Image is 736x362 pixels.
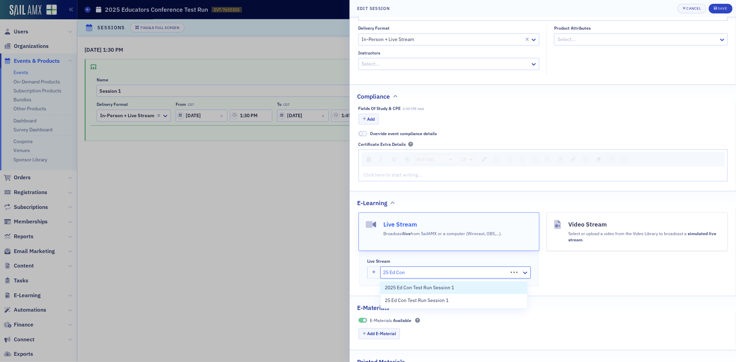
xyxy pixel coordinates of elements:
[385,297,449,304] span: 25 Ed Con Test Run Session 1
[376,154,386,164] div: Italic
[517,154,527,164] div: Right
[359,318,367,323] span: Available
[568,229,720,243] div: Select or upload a video from the Video Library to broadcast a .
[363,154,414,164] div: rdw-inline-control
[606,154,616,164] div: Undo
[357,199,387,208] h2: E-Learning
[389,154,400,164] div: Underline
[457,154,478,164] div: rdw-font-size-control
[543,154,553,164] div: Unordered
[384,229,502,237] div: Broadcast from SailAMX or a computer (Wirecast, OBS,…).
[554,26,591,31] div: Product Attributes
[568,231,716,242] strong: simulated live stream
[385,284,454,291] span: 2025 Ed Con Test Run Session 1
[384,220,502,229] h4: Live Stream
[414,154,457,164] div: rdw-block-control
[364,171,723,179] div: rdw-editor
[402,155,412,164] div: Strikethrough
[541,154,567,164] div: rdw-list-control
[361,152,725,167] div: rdw-toolbar
[359,114,379,124] button: Add
[568,154,578,164] div: Link
[605,154,629,164] div: rdw-history-control
[547,212,728,251] button: Video StreamSelect or upload a video from the Video Library to broadcast a simulated live stream.
[556,155,565,164] div: Ordered
[415,154,456,164] a: Block Type
[567,154,579,164] div: rdw-link-control
[678,4,706,13] button: Cancel
[359,106,401,111] div: Fields of Study & CPE
[592,154,605,164] div: rdw-remove-control
[417,155,434,163] span: Normal
[504,154,514,164] div: Center
[393,318,411,323] span: Available
[359,212,540,251] button: Live StreamBroadcastlivefrom SailAMX or a computer (Wirecast, OBS,…).
[478,154,490,164] div: rdw-color-picker
[718,7,727,10] div: Save
[367,259,390,264] div: Live Stream
[359,142,406,147] div: Certificate Extra Details
[593,154,603,164] div: Remove
[357,92,390,101] h2: Compliance
[581,154,591,164] div: Image
[370,131,437,136] span: Override event compliance details
[403,107,424,111] span: 0.00 CPE total
[370,317,411,323] span: E-Materials
[359,328,400,339] button: Add E-Material
[403,231,411,236] strong: live
[359,149,728,181] div: rdw-wrapper
[364,155,373,164] div: Bold
[568,220,720,229] h4: Video Stream
[460,155,467,163] span: 14
[492,154,502,164] div: Left
[709,4,733,13] button: Save
[530,154,540,164] div: Justify
[686,7,701,10] div: Cancel
[579,154,592,164] div: rdw-image-control
[619,154,628,164] div: Redo
[357,5,390,11] h4: Edit Session
[459,154,476,164] a: Font Size
[490,154,541,164] div: rdw-textalign-control
[359,50,381,56] div: Instructors
[458,154,477,164] div: rdw-dropdown
[357,303,389,312] h2: E-Materials
[359,26,390,31] div: Delivery format
[359,131,367,136] span: Override event compliance details
[415,154,456,164] div: rdw-dropdown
